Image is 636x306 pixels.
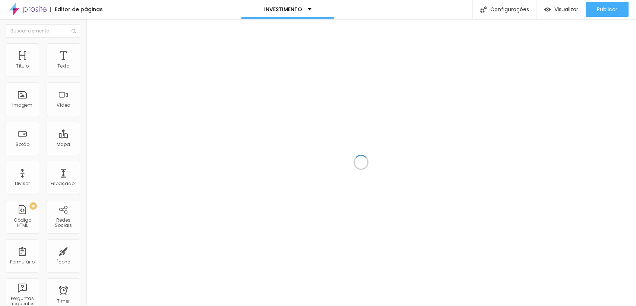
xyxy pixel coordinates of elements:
div: Espaçador [51,181,76,186]
div: Editor de páginas [50,7,103,12]
button: Visualizar [537,2,586,17]
div: Imagem [12,103,32,108]
div: Texto [57,63,69,69]
div: Título [16,63,29,69]
div: Botão [16,142,29,147]
div: Timer [57,299,70,304]
div: Código HTML [7,218,37,228]
div: Redes Sociais [48,218,78,228]
input: Buscar elemento [6,24,80,38]
div: Divisor [15,181,30,186]
div: Vídeo [57,103,70,108]
img: view-1.svg [544,6,551,13]
div: Formulário [10,259,35,265]
img: Icone [480,6,487,13]
span: Visualizar [554,6,578,12]
img: Icone [72,29,76,33]
button: Publicar [586,2,629,17]
p: INVESTIMENTO [264,7,302,12]
div: Mapa [57,142,70,147]
span: Publicar [597,6,617,12]
div: Ícone [57,259,70,265]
